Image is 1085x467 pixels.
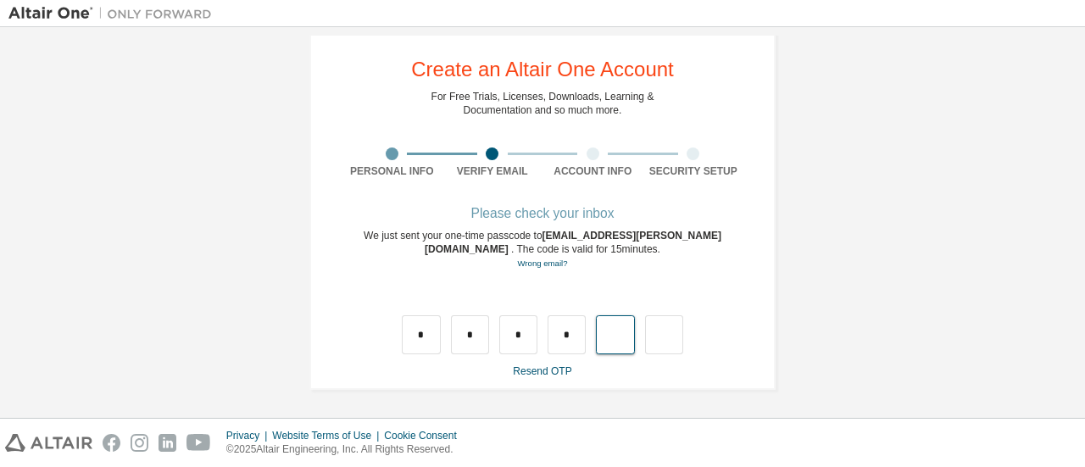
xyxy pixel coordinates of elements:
img: Altair One [8,5,220,22]
a: Resend OTP [513,365,571,377]
div: Personal Info [342,164,442,178]
div: Security Setup [643,164,744,178]
div: Account Info [542,164,643,178]
div: Website Terms of Use [272,429,384,442]
img: linkedin.svg [159,434,176,452]
div: For Free Trials, Licenses, Downloads, Learning & Documentation and so much more. [431,90,654,117]
div: Privacy [226,429,272,442]
p: © 2025 Altair Engineering, Inc. All Rights Reserved. [226,442,467,457]
img: youtube.svg [186,434,211,452]
div: Create an Altair One Account [411,59,674,80]
div: We just sent your one-time passcode to . The code is valid for 15 minutes. [342,229,743,270]
div: Verify Email [442,164,543,178]
a: Go back to the registration form [517,259,567,268]
span: [EMAIL_ADDRESS][PERSON_NAME][DOMAIN_NAME] [425,230,721,255]
img: instagram.svg [131,434,148,452]
img: facebook.svg [103,434,120,452]
div: Please check your inbox [342,208,743,219]
img: altair_logo.svg [5,434,92,452]
div: Cookie Consent [384,429,466,442]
